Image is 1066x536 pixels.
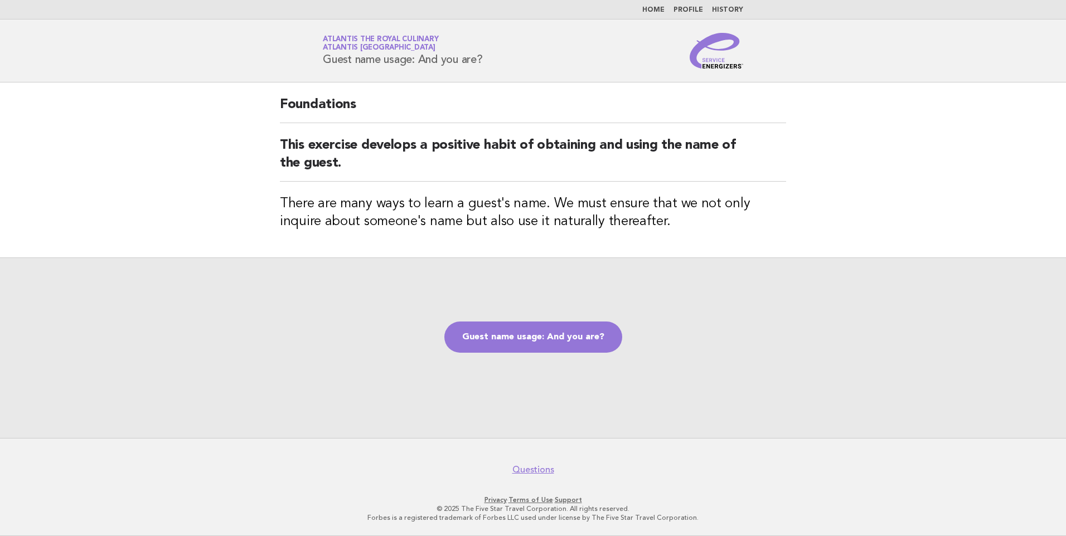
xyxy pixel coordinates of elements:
[323,36,483,65] h1: Guest name usage: And you are?
[280,137,786,182] h2: This exercise develops a positive habit of obtaining and using the name of the guest.
[323,36,438,51] a: Atlantis the Royal CulinaryAtlantis [GEOGRAPHIC_DATA]
[712,7,743,13] a: History
[690,33,743,69] img: Service Energizers
[508,496,553,504] a: Terms of Use
[673,7,703,13] a: Profile
[323,45,435,52] span: Atlantis [GEOGRAPHIC_DATA]
[280,195,786,231] h3: There are many ways to learn a guest's name. We must ensure that we not only inquire about someon...
[512,464,554,475] a: Questions
[192,495,874,504] p: · ·
[555,496,582,504] a: Support
[192,504,874,513] p: © 2025 The Five Star Travel Corporation. All rights reserved.
[192,513,874,522] p: Forbes is a registered trademark of Forbes LLC used under license by The Five Star Travel Corpora...
[642,7,665,13] a: Home
[280,96,786,123] h2: Foundations
[444,321,622,353] a: Guest name usage: And you are?
[484,496,507,504] a: Privacy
